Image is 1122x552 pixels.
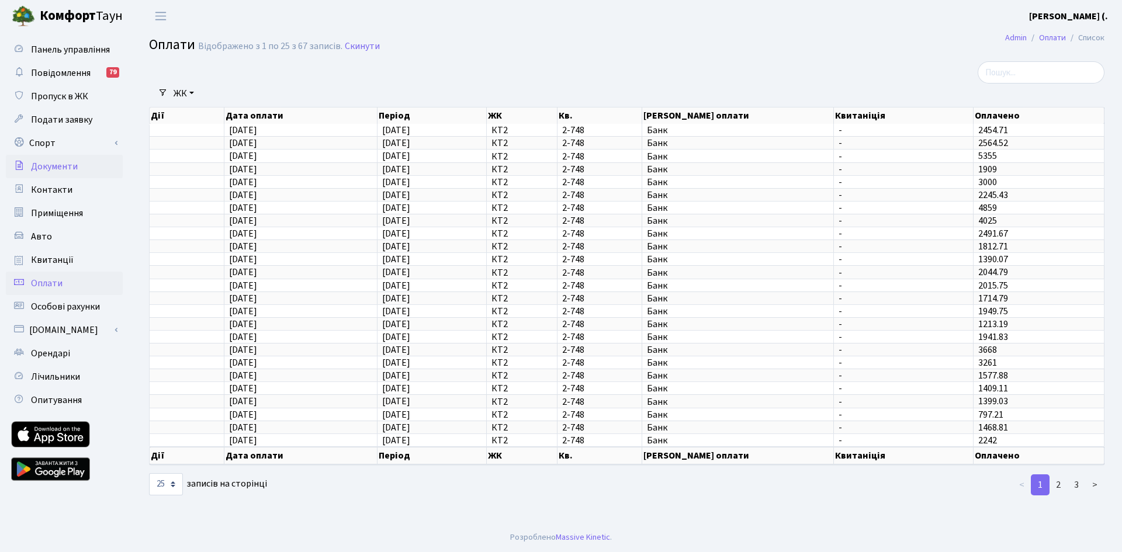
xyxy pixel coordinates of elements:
[562,229,637,238] span: 2-748
[491,320,553,329] span: КТ2
[647,332,829,342] span: Банк
[562,371,637,380] span: 2-748
[31,300,100,313] span: Особові рахунки
[40,6,123,26] span: Таун
[491,178,553,187] span: КТ2
[378,107,487,124] th: Період
[382,318,410,331] span: [DATE]
[12,5,35,28] img: logo.png
[839,165,968,174] span: -
[382,279,410,292] span: [DATE]
[562,307,637,316] span: 2-748
[229,189,257,202] span: [DATE]
[382,395,410,408] span: [DATE]
[647,242,829,251] span: Банк
[6,225,123,248] a: Авто
[31,230,52,243] span: Авто
[229,331,257,343] span: [DATE]
[978,369,1008,382] span: 1577.88
[839,126,968,135] span: -
[562,345,637,355] span: 2-748
[229,253,257,266] span: [DATE]
[978,189,1008,202] span: 2245.43
[229,202,257,214] span: [DATE]
[382,292,410,305] span: [DATE]
[978,292,1008,305] span: 1714.79
[839,203,968,213] span: -
[6,318,123,342] a: [DOMAIN_NAME]
[229,279,257,292] span: [DATE]
[839,384,968,393] span: -
[839,345,968,355] span: -
[6,248,123,272] a: Квитанції
[229,124,257,137] span: [DATE]
[562,294,637,303] span: 2-748
[647,165,829,174] span: Банк
[382,382,410,395] span: [DATE]
[491,229,553,238] span: КТ2
[382,266,410,279] span: [DATE]
[647,138,829,148] span: Банк
[382,202,410,214] span: [DATE]
[647,216,829,225] span: Банк
[491,332,553,342] span: КТ2
[491,384,553,393] span: КТ2
[229,214,257,227] span: [DATE]
[491,190,553,200] span: КТ2
[562,423,637,432] span: 2-748
[6,295,123,318] a: Особові рахунки
[491,203,553,213] span: КТ2
[834,107,974,124] th: Квитаніція
[6,272,123,295] a: Оплати
[378,447,487,464] th: Період
[562,332,637,342] span: 2-748
[31,370,80,383] span: Лічильники
[229,292,257,305] span: [DATE]
[978,176,997,189] span: 3000
[978,253,1008,266] span: 1390.07
[556,531,610,543] a: Massive Kinetic
[1005,32,1027,44] a: Admin
[978,382,1008,395] span: 1409.11
[647,358,829,367] span: Банк
[229,163,257,176] span: [DATE]
[382,214,410,227] span: [DATE]
[229,343,257,356] span: [DATE]
[491,345,553,355] span: КТ2
[382,189,410,202] span: [DATE]
[647,268,829,277] span: Банк
[31,183,72,196] span: Контакти
[647,307,829,316] span: Банк
[6,131,123,155] a: Спорт
[839,436,968,445] span: -
[839,268,968,277] span: -
[510,531,612,544] div: Розроблено .
[642,107,834,124] th: [PERSON_NAME] оплати
[978,331,1008,343] span: 1941.83
[6,178,123,202] a: Контакти
[978,266,1008,279] span: 2044.79
[6,108,123,131] a: Подати заявку
[6,202,123,225] a: Приміщення
[169,84,199,103] a: ЖК
[491,268,553,277] span: КТ2
[978,395,1008,408] span: 1399.03
[491,126,553,135] span: КТ2
[562,281,637,290] span: 2-748
[31,277,63,290] span: Оплати
[382,163,410,176] span: [DATE]
[562,436,637,445] span: 2-748
[647,345,829,355] span: Банк
[978,356,997,369] span: 3261
[6,38,123,61] a: Панель управління
[31,394,82,407] span: Опитування
[647,320,829,329] span: Банк
[562,242,637,251] span: 2-748
[642,447,834,464] th: [PERSON_NAME] оплати
[647,178,829,187] span: Банк
[229,227,257,240] span: [DATE]
[31,347,70,360] span: Орендарі
[229,408,257,421] span: [DATE]
[562,138,637,148] span: 2-748
[229,318,257,331] span: [DATE]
